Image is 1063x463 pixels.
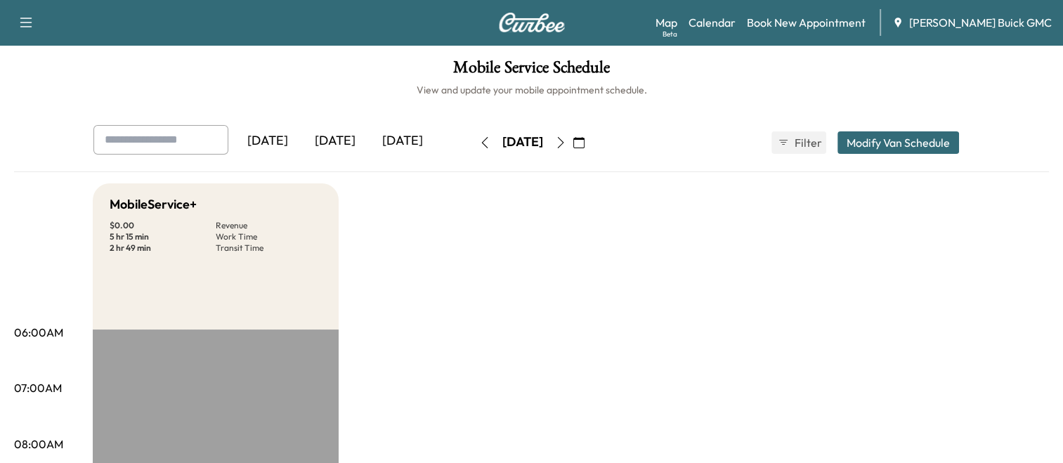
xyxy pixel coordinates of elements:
div: [DATE] [502,133,543,151]
p: 2 hr 49 min [110,242,216,254]
p: Work Time [216,231,322,242]
p: 08:00AM [14,436,63,452]
img: Curbee Logo [498,13,566,32]
p: Revenue [216,220,322,231]
button: Filter [771,131,826,154]
div: [DATE] [301,125,369,157]
div: [DATE] [369,125,436,157]
a: Calendar [689,14,736,31]
div: Beta [663,29,677,39]
p: $ 0.00 [110,220,216,231]
p: Transit Time [216,242,322,254]
span: Filter [795,134,820,151]
p: 06:00AM [14,324,63,341]
h1: Mobile Service Schedule [14,59,1049,83]
a: Book New Appointment [747,14,866,31]
h5: MobileService+ [110,195,197,214]
span: [PERSON_NAME] Buick GMC [909,14,1052,31]
h6: View and update your mobile appointment schedule. [14,83,1049,97]
p: 07:00AM [14,379,62,396]
button: Modify Van Schedule [837,131,959,154]
p: 5 hr 15 min [110,231,216,242]
a: MapBeta [656,14,677,31]
div: [DATE] [234,125,301,157]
